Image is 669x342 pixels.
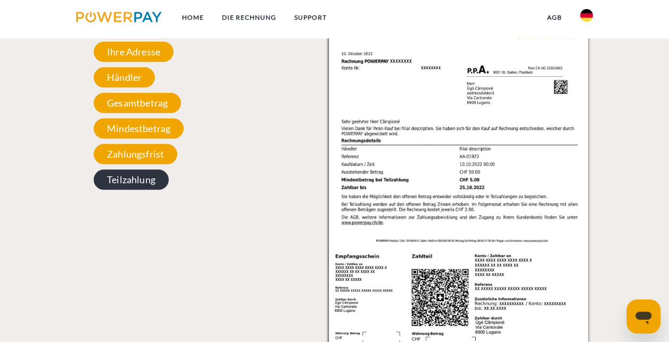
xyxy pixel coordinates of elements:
[94,93,181,113] span: Gesamtbetrag
[626,299,660,333] iframe: Schaltfläche zum Öffnen des Messaging-Fensters
[285,8,336,27] a: SUPPORT
[94,67,155,87] span: Händler
[580,9,593,22] img: de
[94,169,169,190] span: Teilzahlung
[538,8,571,27] a: agb
[76,12,162,22] img: logo-powerpay.svg
[94,144,177,164] span: Zahlungsfrist
[94,118,184,139] span: Mindestbetrag
[173,8,213,27] a: Home
[213,8,285,27] a: DIE RECHNUNG
[94,42,174,62] span: Ihre Adresse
